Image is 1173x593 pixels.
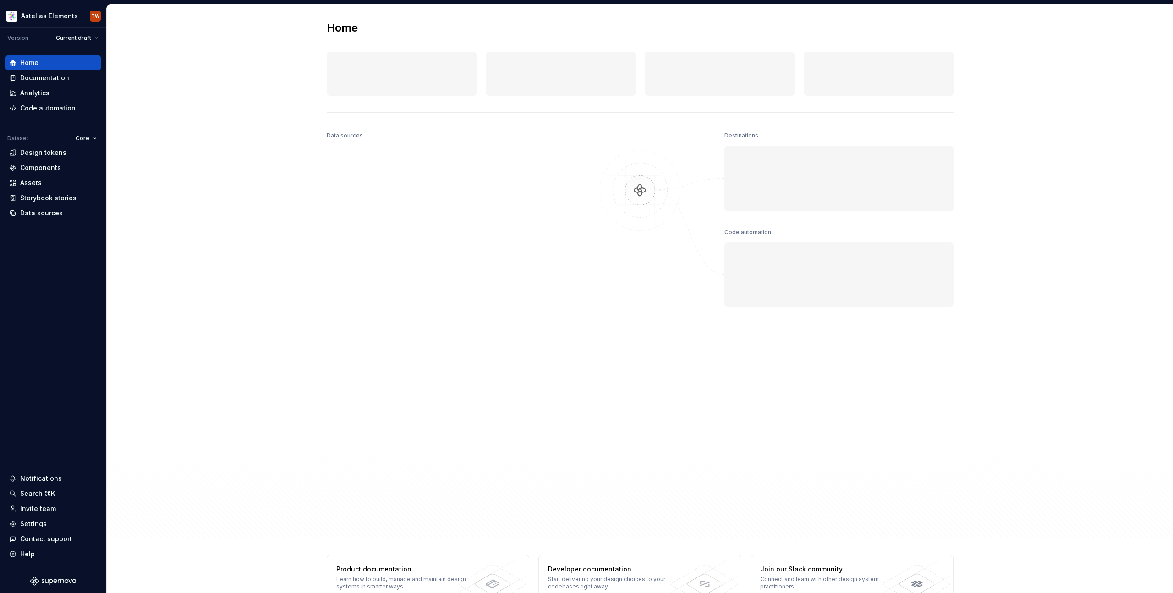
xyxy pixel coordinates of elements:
a: Assets [5,176,101,190]
div: Components [20,163,61,172]
div: Home [20,58,38,67]
a: Storybook stories [5,191,101,205]
div: Analytics [20,88,49,98]
div: Code automation [20,104,76,113]
div: Data sources [327,129,363,142]
svg: Supernova Logo [30,577,76,586]
span: Core [76,135,89,142]
a: Code automation [5,101,101,115]
a: Data sources [5,206,101,220]
div: Dataset [7,135,28,142]
a: Home [5,55,101,70]
div: Storybook stories [20,193,77,203]
button: Help [5,547,101,561]
div: TW [91,12,99,20]
button: Search ⌘K [5,486,101,501]
div: Product documentation [336,565,470,574]
h2: Home [327,21,358,35]
a: Invite team [5,501,101,516]
div: Code automation [724,226,771,239]
div: Documentation [20,73,69,82]
a: Documentation [5,71,101,85]
div: Search ⌘K [20,489,55,498]
button: Core [71,132,101,145]
div: Notifications [20,474,62,483]
button: Contact support [5,532,101,546]
div: Version [7,34,28,42]
button: Current draft [52,32,103,44]
div: Destinations [724,129,758,142]
div: Assets [20,178,42,187]
button: Astellas ElementsTW [2,6,104,26]
div: Data sources [20,209,63,218]
button: Notifications [5,471,101,486]
div: Design tokens [20,148,66,157]
div: Start delivering your design choices to your codebases right away. [548,576,681,590]
div: Learn how to build, manage and maintain design systems in smarter ways. [336,576,470,590]
span: Current draft [56,34,91,42]
a: Settings [5,516,101,531]
div: Contact support [20,534,72,544]
div: Help [20,549,35,559]
div: Invite team [20,504,56,513]
img: b2369ad3-f38c-46c1-b2a2-f2452fdbdcd2.png [6,11,17,22]
a: Analytics [5,86,101,100]
a: Design tokens [5,145,101,160]
div: Connect and learn with other design system practitioners. [760,576,893,590]
div: Astellas Elements [21,11,78,21]
div: Settings [20,519,47,528]
div: Join our Slack community [760,565,893,574]
a: Components [5,160,101,175]
div: Developer documentation [548,565,681,574]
